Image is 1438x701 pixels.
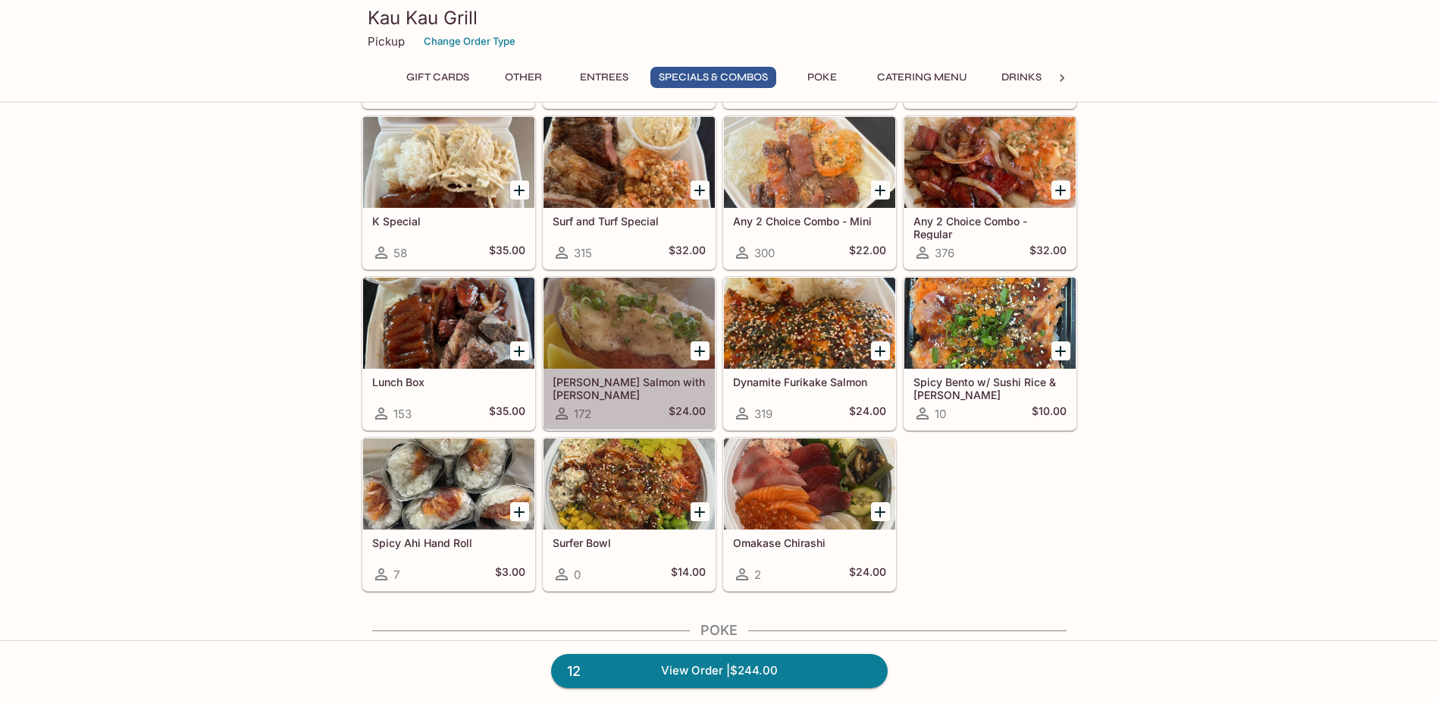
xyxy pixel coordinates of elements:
span: 376 [935,246,954,260]
button: Add Surf and Turf Special [691,181,710,200]
span: 12 [558,661,590,682]
h5: Omakase Chirashi [733,536,886,549]
div: Spicy Ahi Hand Roll [363,439,534,530]
button: Add Surfer Bowl [691,502,710,521]
span: 10 [935,407,946,421]
button: Add K Special [510,181,529,200]
button: Change Order Type [417,30,522,53]
a: Dynamite Furikake Salmon319$24.00 [723,277,896,430]
h5: $24.00 [849,404,886,423]
a: K Special58$35.00 [362,116,535,269]
button: Add Ora King Salmon with Aburi Garlic Mayo [691,341,710,360]
h5: Any 2 Choice Combo - Mini [733,215,886,228]
h5: $10.00 [1032,404,1067,423]
h5: Lunch Box [372,376,525,388]
h5: $32.00 [669,244,706,262]
h5: $35.00 [489,404,525,423]
span: 153 [393,407,412,421]
h5: $35.00 [489,244,525,262]
button: Add Spicy Ahi Hand Roll [510,502,529,521]
button: Poke [788,67,857,88]
h3: Kau Kau Grill [368,6,1071,30]
h5: Spicy Ahi Hand Roll [372,536,525,549]
span: 315 [574,246,592,260]
h5: Surf and Turf Special [553,215,706,228]
a: Surfer Bowl0$14.00 [543,438,716,591]
button: Add Dynamite Furikake Salmon [871,341,890,360]
button: Add Any 2 Choice Combo - Regular [1051,181,1070,200]
button: Add Lunch Box [510,341,529,360]
span: 319 [754,407,772,421]
div: Ora King Salmon with Aburi Garlic Mayo [544,278,715,369]
h5: [PERSON_NAME] Salmon with [PERSON_NAME] [553,376,706,401]
div: Spicy Bento w/ Sushi Rice & Nori [904,278,1076,369]
a: [PERSON_NAME] Salmon with [PERSON_NAME]172$24.00 [543,277,716,430]
button: Drinks [988,67,1056,88]
div: Dynamite Furikake Salmon [724,278,895,369]
span: 300 [754,246,775,260]
div: K Special [363,117,534,208]
span: 172 [574,407,591,421]
h5: Any 2 Choice Combo - Regular [913,215,1067,240]
button: Add Omakase Chirashi [871,502,890,521]
h5: $32.00 [1029,244,1067,262]
h5: K Special [372,215,525,228]
a: Surf and Turf Special315$32.00 [543,116,716,269]
div: Any 2 Choice Combo - Mini [724,117,895,208]
h5: $3.00 [495,565,525,583]
span: 58 [393,246,407,260]
p: Pickup [368,34,405,49]
span: 7 [393,567,399,582]
button: Catering Menu [869,67,976,88]
h4: Poke [362,622,1077,639]
a: Spicy Ahi Hand Roll7$3.00 [362,438,535,591]
div: Omakase Chirashi [724,439,895,530]
div: Surf and Turf Special [544,117,715,208]
button: Other [490,67,558,88]
button: Gift Cards [398,67,478,88]
button: Add Spicy Bento w/ Sushi Rice & Nori [1051,341,1070,360]
span: 2 [754,567,761,582]
h5: $24.00 [849,565,886,583]
h5: Spicy Bento w/ Sushi Rice & [PERSON_NAME] [913,376,1067,401]
a: Lunch Box153$35.00 [362,277,535,430]
span: 0 [574,567,581,582]
h5: Surfer Bowl [553,536,706,549]
a: Any 2 Choice Combo - Regular376$32.00 [904,116,1076,269]
a: 12View Order |$244.00 [551,654,888,687]
button: Specials & Combos [650,67,776,88]
div: Lunch Box [363,278,534,369]
h5: Dynamite Furikake Salmon [733,376,886,388]
div: Any 2 Choice Combo - Regular [904,117,1076,208]
a: Any 2 Choice Combo - Mini300$22.00 [723,116,896,269]
div: Surfer Bowl [544,439,715,530]
h5: $14.00 [671,565,706,583]
a: Spicy Bento w/ Sushi Rice & [PERSON_NAME]10$10.00 [904,277,1076,430]
h5: $24.00 [669,404,706,423]
a: Omakase Chirashi2$24.00 [723,438,896,591]
button: Entrees [570,67,638,88]
h5: $22.00 [849,244,886,262]
button: Add Any 2 Choice Combo - Mini [871,181,890,200]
